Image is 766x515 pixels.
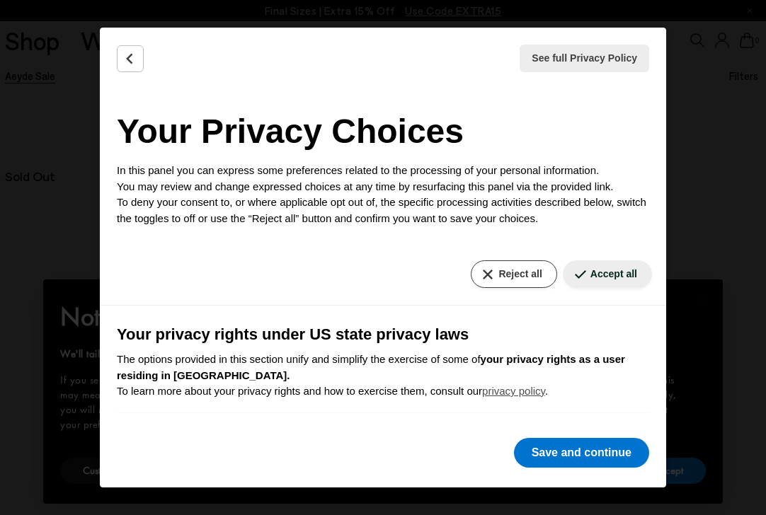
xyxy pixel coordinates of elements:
[117,106,649,157] h2: Your Privacy Choices
[471,260,556,288] button: Reject all
[117,352,649,400] p: The options provided in this section unify and simplify the exercise of some of To learn more abo...
[482,385,545,397] a: privacy policy
[520,45,649,72] button: See full Privacy Policy
[532,51,637,66] span: See full Privacy Policy
[117,353,625,381] b: your privacy rights as a user residing in [GEOGRAPHIC_DATA].
[117,45,144,72] button: Back
[563,260,652,288] button: Accept all
[117,323,649,346] h3: Your privacy rights under US state privacy laws
[117,163,649,226] p: In this panel you can express some preferences related to the processing of your personal informa...
[514,438,649,468] button: Save and continue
